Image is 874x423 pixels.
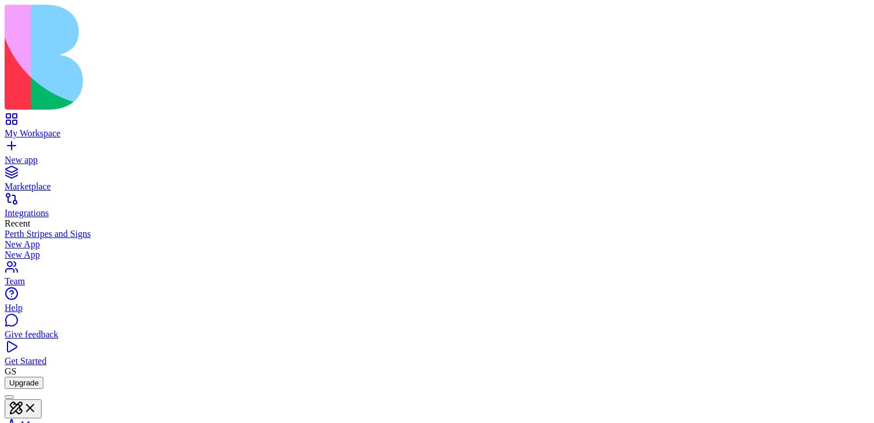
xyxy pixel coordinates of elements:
[5,377,43,387] a: Upgrade
[5,366,16,376] span: GS
[5,346,869,366] a: Get Started
[5,377,43,389] button: Upgrade
[5,266,869,287] a: Team
[5,128,869,139] div: My Workspace
[5,208,869,218] div: Integrations
[5,218,30,228] span: Recent
[5,181,869,192] div: Marketplace
[5,5,469,110] img: logo
[5,239,869,250] a: New App
[5,171,869,192] a: Marketplace
[5,155,869,165] div: New app
[5,250,869,260] a: New App
[5,319,869,340] a: Give feedback
[5,356,869,366] div: Get Started
[5,144,869,165] a: New app
[5,118,869,139] a: My Workspace
[5,303,869,313] div: Help
[5,329,869,340] div: Give feedback
[5,276,869,287] div: Team
[5,229,869,239] a: Perth Stripes and Signs
[5,198,869,218] a: Integrations
[5,292,869,313] a: Help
